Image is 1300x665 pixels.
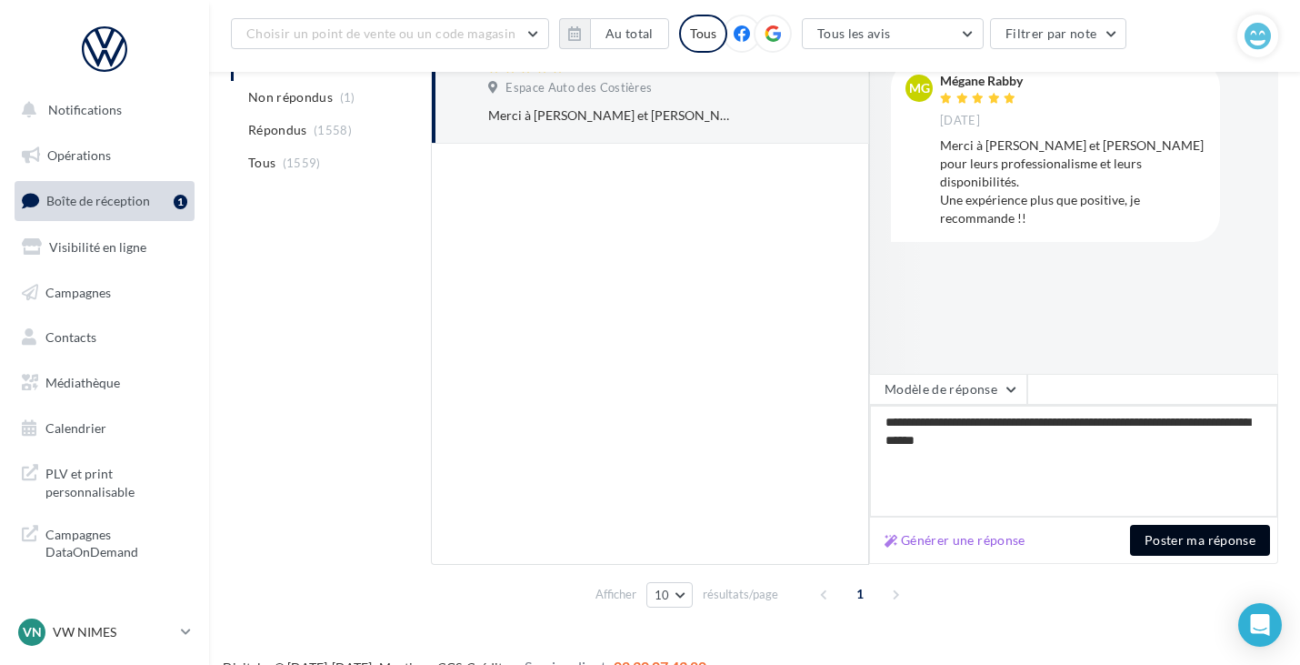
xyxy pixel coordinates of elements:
span: VN [23,623,42,641]
div: Merci à [PERSON_NAME] et [PERSON_NAME] pour leurs professionalisme et leurs disponibilités. Une e... [940,136,1205,227]
span: Afficher [595,586,636,603]
a: PLV et print personnalisable [11,454,198,508]
span: Campagnes DataOnDemand [45,522,187,561]
a: Calendrier [11,409,198,448]
button: Générer une réponse [877,529,1033,551]
span: Choisir un point de vente ou un code magasin [246,25,515,41]
a: Visibilité en ligne [11,228,198,267]
a: Contacts [11,318,198,357]
div: Merci à [PERSON_NAME] et [PERSON_NAME] pour leurs professionalisme et leurs disponibilités. Une e... [488,106,735,125]
span: Notifications [48,102,122,117]
button: Au total [559,18,669,49]
span: Visibilité en ligne [49,239,146,255]
button: Notifications [11,91,191,129]
a: Médiathèque [11,364,198,402]
span: Campagnes [45,284,111,299]
span: Opérations [47,147,111,163]
span: Contacts [45,329,96,345]
span: PLV et print personnalisable [45,461,187,500]
p: VW NIMES [53,623,174,641]
span: Boîte de réception [46,193,150,208]
span: résultats/page [703,586,778,603]
a: Campagnes [11,274,198,312]
button: Au total [590,18,669,49]
span: Non répondus [248,88,333,106]
span: Tous les avis [817,25,891,41]
button: Filtrer par note [990,18,1127,49]
span: (1559) [283,156,321,170]
div: Tous [679,15,727,53]
span: Calendrier [45,420,106,436]
span: Médiathèque [45,375,120,390]
a: Boîte de réception1 [11,181,198,220]
button: Choisir un point de vente ou un code magasin [231,18,549,49]
div: Open Intercom Messenger [1238,603,1282,647]
span: Mg [909,79,930,97]
button: Tous les avis [802,18,984,49]
div: 1 [174,195,187,209]
span: (1558) [314,123,352,137]
button: Modèle de réponse [869,374,1027,405]
button: 10 [646,582,693,608]
span: Tous [248,154,275,172]
span: (1) [340,90,355,105]
span: [DATE] [940,113,980,129]
span: Répondus [248,121,307,139]
div: Mégane Rabby [940,75,1023,87]
a: VN VW NIMES [15,615,195,650]
a: Campagnes DataOnDemand [11,515,198,569]
span: 1 [845,579,875,609]
button: Poster ma réponse [1130,525,1270,556]
span: Espace Auto des Costières [505,80,652,96]
a: Opérations [11,136,198,175]
span: 10 [655,588,670,602]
